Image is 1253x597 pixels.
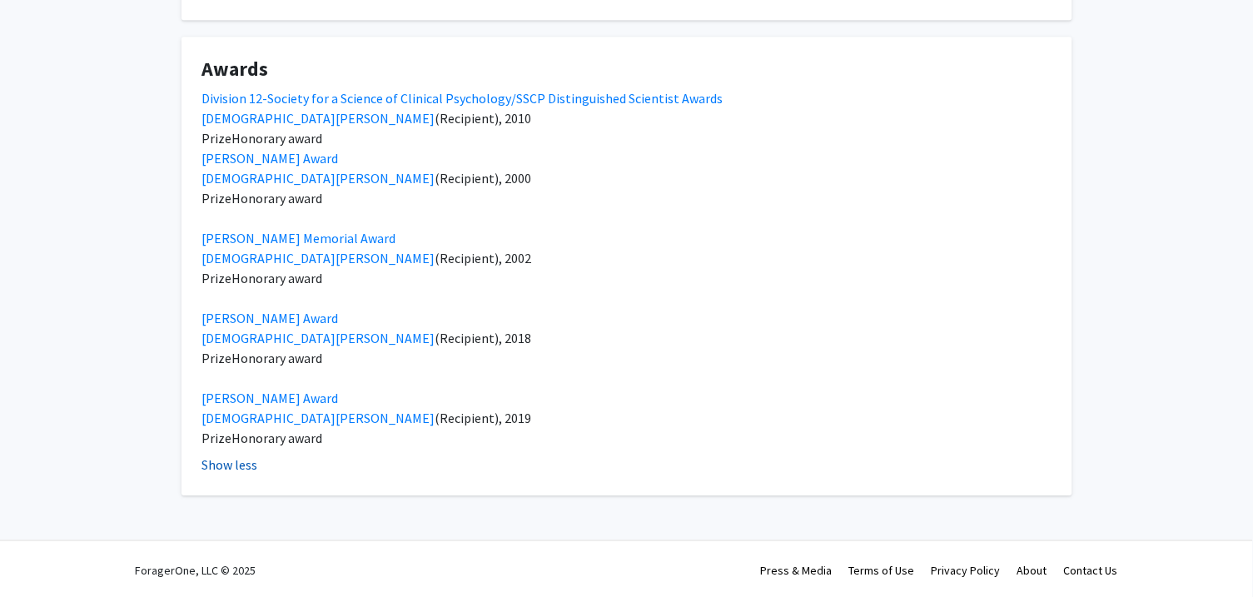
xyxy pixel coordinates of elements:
[202,230,396,246] a: [PERSON_NAME] Memorial Award
[1017,563,1047,578] a: About
[202,90,723,107] a: Division 12-Society for a Science of Clinical Psychology/SSCP Distinguished Scientist Awards
[202,170,435,187] a: [DEMOGRAPHIC_DATA][PERSON_NAME]
[202,110,435,127] a: [DEMOGRAPHIC_DATA][PERSON_NAME]
[932,563,1001,578] a: Privacy Policy
[12,522,71,585] iframe: Chat
[202,330,435,346] a: [DEMOGRAPHIC_DATA][PERSON_NAME]
[202,88,1052,448] div: (Recipient), 2010 PrizeHonorary award (Recipient), 2000 PrizeHonorary award (Recipient), 2002 Pri...
[202,57,1052,82] h4: Awards
[761,563,833,578] a: Press & Media
[849,563,915,578] a: Terms of Use
[202,250,435,266] a: [DEMOGRAPHIC_DATA][PERSON_NAME]
[202,410,435,426] a: [DEMOGRAPHIC_DATA][PERSON_NAME]
[202,455,258,475] button: Show less
[202,390,339,406] a: [PERSON_NAME] Award
[202,150,339,167] a: [PERSON_NAME] Award
[1064,563,1118,578] a: Contact Us
[202,310,339,326] a: [PERSON_NAME] Award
